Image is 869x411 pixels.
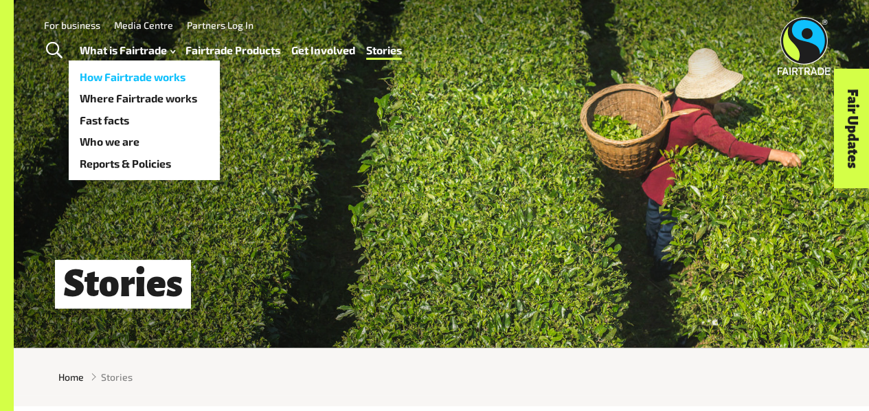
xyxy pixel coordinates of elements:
[366,41,402,60] a: Stories
[185,41,280,60] a: Fairtrade Products
[55,260,191,309] h1: Stories
[37,34,71,68] a: Toggle Search
[778,17,831,75] img: Fairtrade Australia New Zealand logo
[44,19,100,31] a: For business
[69,66,220,88] a: How Fairtrade works
[80,41,175,60] a: What is Fairtrade
[101,370,133,384] span: Stories
[69,131,220,153] a: Who we are
[291,41,355,60] a: Get Involved
[69,87,220,109] a: Where Fairtrade works
[114,19,173,31] a: Media Centre
[187,19,253,31] a: Partners Log In
[69,109,220,131] a: Fast facts
[69,153,220,175] a: Reports & Policies
[58,370,84,384] a: Home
